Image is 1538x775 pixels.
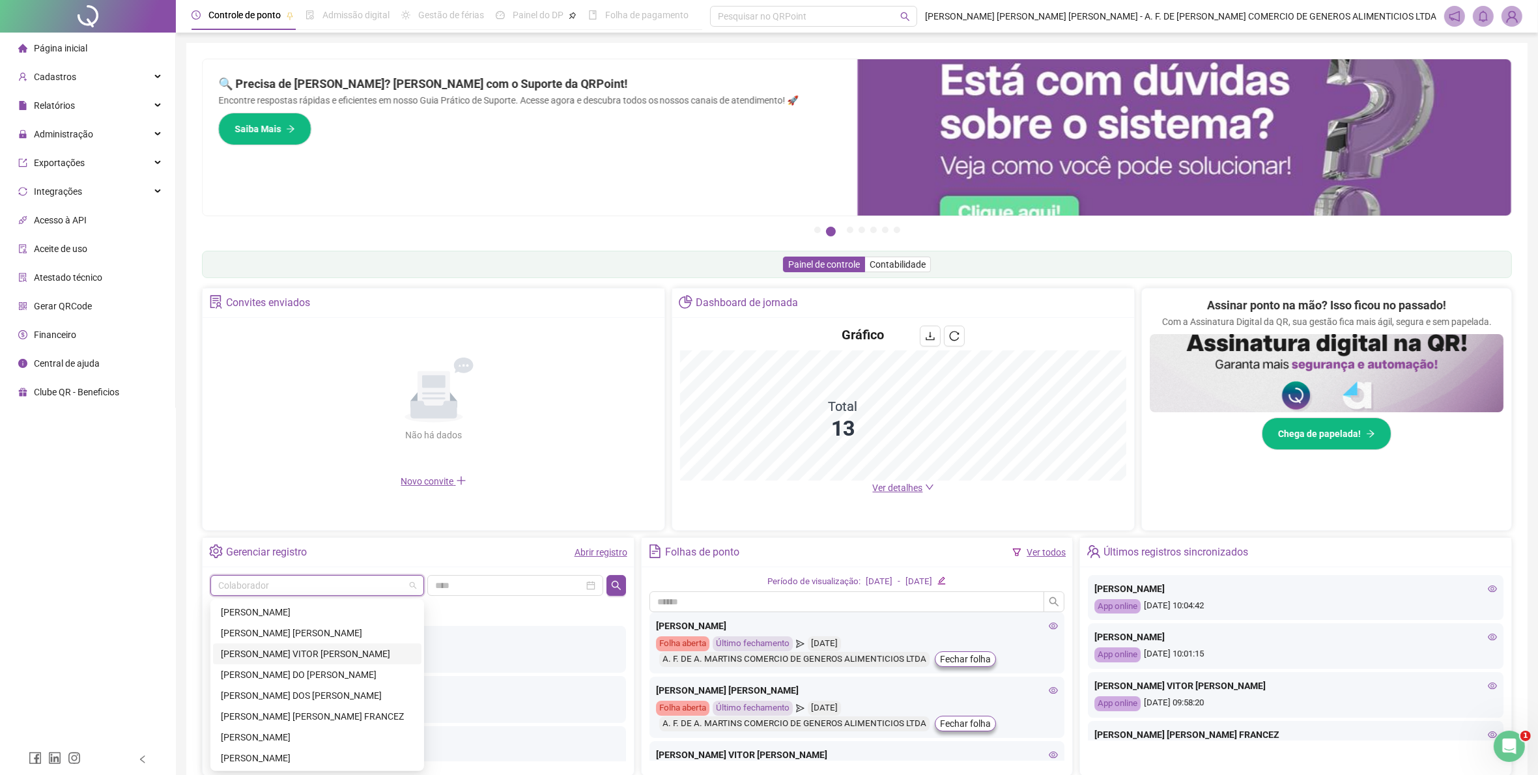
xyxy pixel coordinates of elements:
[1049,750,1058,759] span: eye
[286,12,294,20] span: pushpin
[1094,582,1497,596] div: [PERSON_NAME]
[1094,599,1141,614] div: App online
[208,10,281,20] span: Controle de ponto
[648,544,662,558] span: file-text
[605,10,689,20] span: Folha de pagamento
[1488,632,1497,641] span: eye
[1094,599,1497,614] div: [DATE] 10:04:42
[1049,597,1059,607] span: search
[221,688,414,703] div: [PERSON_NAME] DOS [PERSON_NAME]
[808,636,841,651] div: [DATE]
[401,10,410,20] span: sun
[866,575,892,589] div: [DATE]
[34,43,87,53] span: Página inicial
[18,72,27,81] span: user-add
[18,302,27,311] span: qrcode
[221,709,414,724] div: [PERSON_NAME] [PERSON_NAME] FRANCEZ
[898,575,900,589] div: -
[656,619,1059,633] div: [PERSON_NAME]
[1087,544,1100,558] span: team
[679,295,692,309] span: pie-chart
[213,602,421,623] div: ALINE FARIAS SILVA
[1520,731,1531,741] span: 1
[900,12,910,21] span: search
[1502,7,1522,26] img: 85599
[873,483,934,493] a: Ver detalhes down
[1104,541,1249,563] div: Últimos registros sincronizados
[1094,647,1497,662] div: [DATE] 10:01:15
[882,227,889,233] button: 6
[221,730,414,744] div: [PERSON_NAME]
[1262,417,1391,450] button: Chega de papelada!
[935,716,996,731] button: Fechar folha
[1094,647,1141,662] div: App online
[18,101,27,110] span: file
[221,605,414,619] div: [PERSON_NAME]
[569,12,577,20] span: pushpin
[940,652,991,666] span: Fechar folha
[935,651,996,667] button: Fechar folha
[1207,296,1446,315] h2: Assinar ponto na mão? Isso ficou no passado!
[1094,727,1497,742] div: [PERSON_NAME] [PERSON_NAME] FRANCEZ
[34,387,119,397] span: Clube QR - Beneficios
[34,158,85,168] span: Exportações
[842,326,884,344] h4: Gráfico
[814,227,821,233] button: 1
[1278,427,1361,441] span: Chega de papelada!
[213,623,421,643] div: ANA PAULA OLIVEIRA MOREIRA
[213,643,421,664] div: ANTONIO VITOR SEGUNDO CARDOSO
[1488,730,1497,739] span: eye
[29,752,42,765] span: facebook
[34,186,82,197] span: Integrações
[767,575,861,589] div: Período de visualização:
[34,330,76,340] span: Financeiro
[847,227,853,233] button: 3
[34,272,102,283] span: Atestado técnico
[870,259,926,270] span: Contabilidade
[138,755,147,764] span: left
[905,575,932,589] div: [DATE]
[656,748,1059,762] div: [PERSON_NAME] VITOR [PERSON_NAME]
[286,124,295,134] span: arrow-right
[18,387,27,397] span: gift
[659,652,930,667] div: A. F. DE A. MARTINS COMERCIO DE GENEROS ALIMENTICIOS LTDA
[34,358,100,369] span: Central de ajuda
[656,683,1059,697] div: [PERSON_NAME] [PERSON_NAME]
[218,113,311,145] button: Saiba Mais
[1094,679,1497,693] div: [PERSON_NAME] VITOR [PERSON_NAME]
[925,331,935,341] span: download
[665,541,739,563] div: Folhas de ponto
[401,476,466,486] span: Novo convite
[209,544,223,558] span: setting
[1162,315,1492,329] p: Com a Assinatura Digital da QR, sua gestão fica mais ágil, segura e sem papelada.
[656,636,709,651] div: Folha aberta
[894,227,900,233] button: 7
[34,72,76,82] span: Cadastros
[937,576,946,585] span: edit
[48,752,61,765] span: linkedin
[213,685,421,706] div: ELENI DOS SANTOS ALMEIDA
[18,330,27,339] span: dollar
[213,727,421,748] div: HAVILA FARIAS SILVA
[1449,10,1460,22] span: notification
[1494,731,1525,762] iframe: Intercom live chat
[18,44,27,53] span: home
[34,129,93,139] span: Administração
[713,701,793,716] div: Último fechamento
[925,483,934,492] span: down
[575,547,627,557] a: Abrir registro
[588,10,597,20] span: book
[1094,630,1497,644] div: [PERSON_NAME]
[18,158,27,167] span: export
[34,100,75,111] span: Relatórios
[18,187,27,196] span: sync
[857,59,1512,216] img: banner%2F0cf4e1f0-cb71-40ef-aa93-44bd3d4ee559.png
[873,483,923,493] span: Ver detalhes
[1049,686,1058,695] span: eye
[1094,696,1141,711] div: App online
[18,359,27,368] span: info-circle
[221,647,414,661] div: [PERSON_NAME] VITOR [PERSON_NAME]
[221,668,414,682] div: [PERSON_NAME] DO [PERSON_NAME]
[18,216,27,225] span: api
[235,122,281,136] span: Saiba Mais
